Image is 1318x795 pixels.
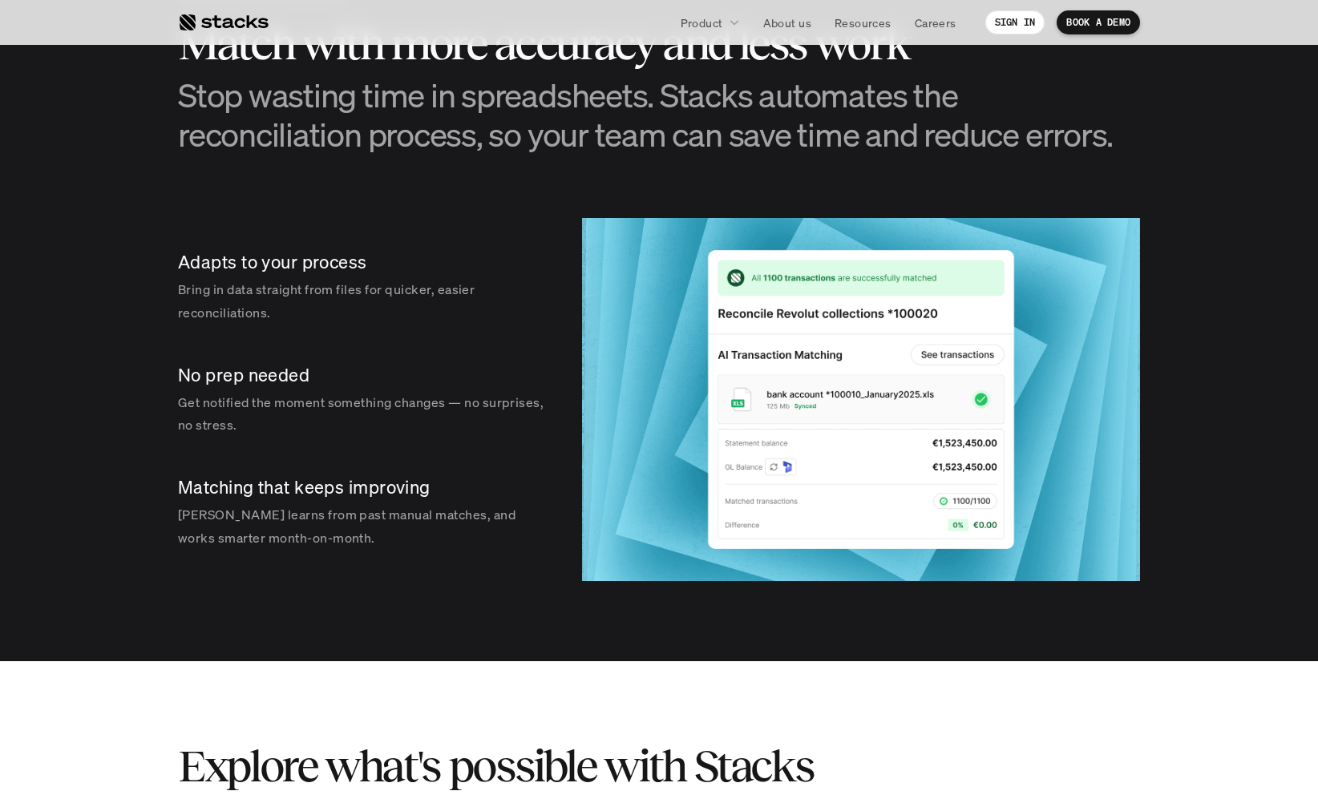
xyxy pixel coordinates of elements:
[1066,17,1130,28] p: BOOK A DEMO
[178,741,900,791] h2: Explore what's possible with Stacks
[178,475,550,500] p: Matching that keeps improving
[754,8,821,37] a: About us
[178,75,1140,154] h3: Stop wasting time in spreadsheets. Stacks automates the reconciliation process, so your team can ...
[763,14,811,31] p: About us
[1057,10,1140,34] a: BOOK A DEMO
[995,17,1036,28] p: SIGN IN
[681,14,723,31] p: Product
[178,19,1140,69] h2: Match with more accuracy and less work
[905,8,966,37] a: Careers
[985,10,1045,34] a: SIGN IN
[915,14,956,31] p: Careers
[178,503,550,550] p: [PERSON_NAME] learns from past manual matches, and works smarter month-on-month.
[825,8,901,37] a: Resources
[835,14,891,31] p: Resources
[178,391,550,438] p: Get notified the moment something changes — no surprises, no stress.
[178,363,550,388] p: No prep needed
[178,250,550,275] p: Adapts to your process
[189,305,260,317] a: Privacy Policy
[178,278,550,325] p: Bring in data straight from files for quicker, easier reconciliations.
